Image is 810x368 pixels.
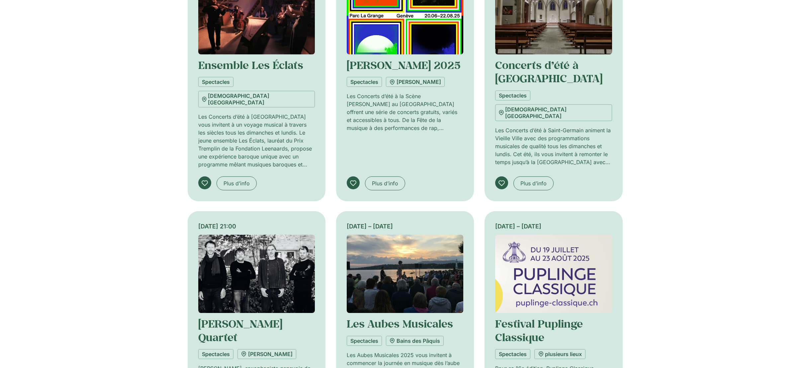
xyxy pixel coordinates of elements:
[495,104,612,121] a: [DEMOGRAPHIC_DATA] [GEOGRAPHIC_DATA]
[198,58,303,72] a: Ensemble Les Éclats
[372,179,398,187] span: Plus d’info
[198,77,233,87] a: Spectacles
[198,349,233,359] a: Spectacles
[495,317,583,344] a: Festival Puplinge Classique
[513,176,554,190] a: Plus d’info
[198,91,315,107] a: [DEMOGRAPHIC_DATA] [GEOGRAPHIC_DATA]
[198,317,282,344] a: [PERSON_NAME] Quartet
[520,179,547,187] span: Plus d’info
[198,222,315,231] div: [DATE] 21:00
[347,235,463,313] img: Coolturalia - Les Aubes Musicales 2025
[198,235,315,313] img: Coolturalia - Nicolas Masson Quartet
[386,336,444,346] a: Bains des Pâquis
[495,126,612,166] p: Les Concerts d’été à Saint-Germain animent la Vieille Ville avec des programmations musicales de ...
[347,77,382,87] a: Spectacles
[237,349,296,359] a: [PERSON_NAME]
[495,349,530,359] a: Spectacles
[495,222,612,231] div: [DATE] – [DATE]
[347,92,463,132] p: Les Concerts d’été à la Scène [PERSON_NAME] au [GEOGRAPHIC_DATA] offrent une série de concerts gr...
[495,58,602,85] a: Concerts d’été à [GEOGRAPHIC_DATA]
[347,58,461,72] a: [PERSON_NAME] 2025
[386,77,445,87] a: [PERSON_NAME]
[495,91,530,100] a: Spectacles
[224,179,250,187] span: Plus d’info
[347,222,463,231] div: [DATE] – [DATE]
[347,336,382,346] a: Spectacles
[217,176,257,190] a: Plus d’info
[347,317,453,331] a: Les Aubes Musicales
[198,113,315,168] p: Les Concerts d’été à [GEOGRAPHIC_DATA] vous invitent à un voyage musical à travers les siècles to...
[365,176,405,190] a: Plus d’info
